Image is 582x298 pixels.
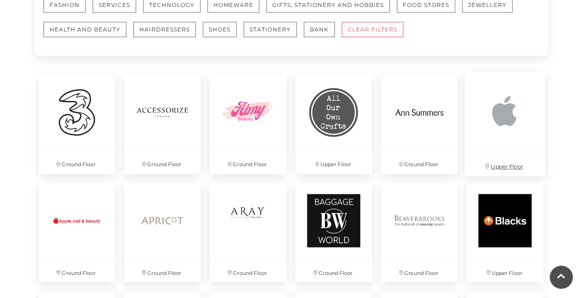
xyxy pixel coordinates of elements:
[465,152,545,176] p: Upper Floor
[34,69,120,178] a: Ground Floor
[44,22,133,46] a: Health and Beauty
[381,151,457,174] p: Ground Floor
[210,151,286,174] p: Ground Floor
[133,22,203,46] a: Hairdressers
[244,22,297,37] button: Stationery
[381,259,457,282] p: Ground Floor
[291,69,376,178] a: Upper Floor
[44,22,126,37] button: Health and Beauty
[467,259,543,282] p: Upper Floor
[291,178,376,286] a: Ground Floor
[124,259,200,282] p: Ground Floor
[304,22,335,37] button: Bank
[203,22,244,46] a: Shoes
[124,151,200,174] p: Ground Floor
[376,69,462,178] a: Ground Floor
[119,69,205,178] a: Ground Floor
[342,22,410,46] a: CLEAR FILTERS
[133,22,196,37] button: Hairdressers
[376,178,462,286] a: Ground Floor
[295,259,372,282] p: Ground Floor
[34,178,120,286] a: Ground Floor
[119,178,205,286] a: Ground Floor
[205,69,291,178] a: Ground Floor
[210,259,286,282] p: Ground Floor
[205,178,291,286] a: Ground Floor
[39,151,115,174] p: Ground Floor
[460,67,550,181] a: Upper Floor
[295,151,372,174] p: Upper Floor
[304,22,342,46] a: Bank
[244,22,304,46] a: Stationery
[462,178,548,286] a: Upper Floor
[39,259,115,282] p: Ground Floor
[203,22,237,37] button: Shoes
[342,22,403,37] button: CLEAR FILTERS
